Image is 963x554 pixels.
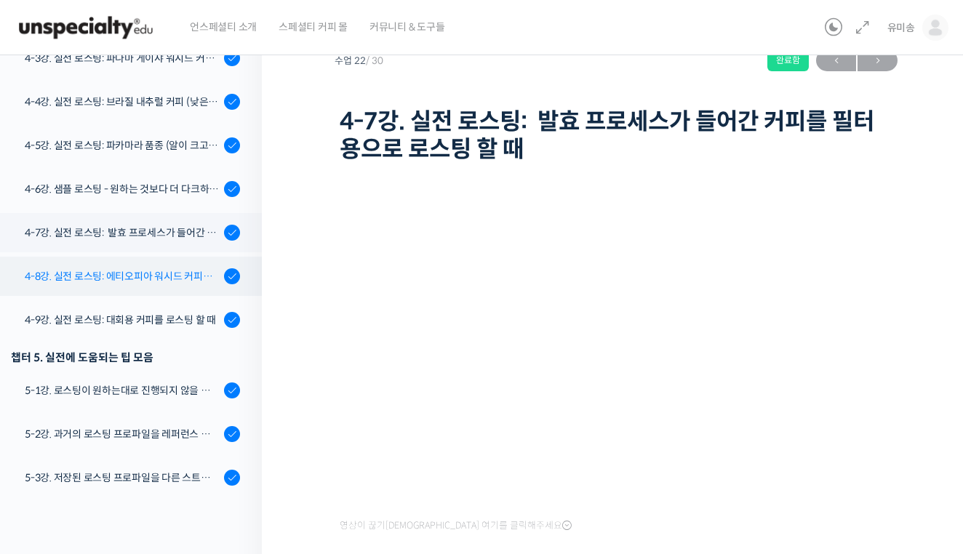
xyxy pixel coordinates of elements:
[25,312,220,328] div: 4-9강. 실전 로스팅: 대회용 커피를 로스팅 할 때
[46,455,55,467] span: 홈
[133,456,151,467] span: 대화
[25,94,220,110] div: 4-4강. 실전 로스팅: 브라질 내추럴 커피 (낮은 고도에서 재배되어 당분과 밀도가 낮은 경우)
[366,55,383,67] span: / 30
[4,433,96,470] a: 홈
[816,49,856,71] a: ←이전
[25,137,220,153] div: 4-5강. 실전 로스팅: 파카마라 품종 (알이 크고 산지에서 건조가 고르게 되기 힘든 경우)
[25,50,220,66] div: 4-3강. 실전 로스팅: 파나마 게이샤 워시드 커피 (플레이버 프로파일이 로스팅하기 까다로운 경우)
[25,382,220,398] div: 5-1강. 로스팅이 원하는대로 진행되지 않을 때, 일관성이 떨어질 때
[25,426,220,442] div: 5-2강. 과거의 로스팅 프로파일을 레퍼런스 삼아 리뷰하는 방법
[858,51,898,71] span: →
[340,108,892,164] h1: 4-7강. 실전 로스팅: 발효 프로세스가 들어간 커피를 필터용으로 로스팅 할 때
[25,225,220,241] div: 4-7강. 실전 로스팅: 발효 프로세스가 들어간 커피를 필터용으로 로스팅 할 때
[335,56,383,65] span: 수업 22
[25,181,220,197] div: 4-6강. 샘플 로스팅 - 원하는 것보다 더 다크하게 로스팅 하는 이유
[188,433,279,470] a: 설정
[858,49,898,71] a: 다음→
[25,470,220,486] div: 5-3강. 저장된 로스팅 프로파일을 다른 스트롱홀드 로스팅 머신에서 적용할 경우에 보정하는 방법
[11,348,240,367] div: 챕터 5. 실전에 도움되는 팁 모음
[816,51,856,71] span: ←
[96,433,188,470] a: 대화
[25,268,220,284] div: 4-8강. 실전 로스팅: 에티오피아 워시드 커피를 에스프레소용으로 로스팅 할 때
[767,49,809,71] div: 완료함
[225,455,242,467] span: 설정
[340,520,572,531] span: 영상이 끊기[DEMOGRAPHIC_DATA] 여기를 클릭해주세요
[887,21,915,34] span: 유미송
